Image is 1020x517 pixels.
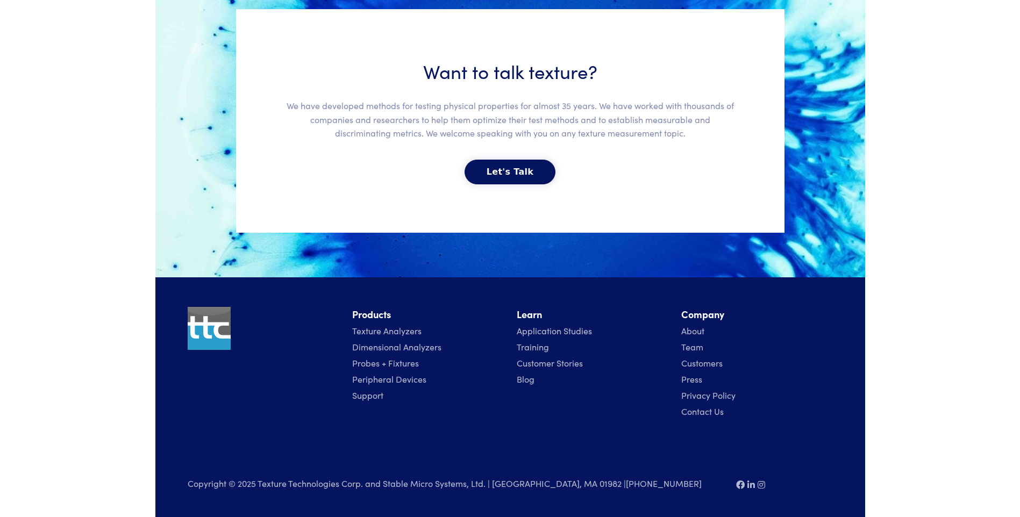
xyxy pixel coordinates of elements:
[284,58,736,84] h3: Want to talk texture?
[626,477,702,489] a: [PHONE_NUMBER]
[352,373,426,385] a: Peripheral Devices
[188,476,723,491] p: Copyright © 2025 Texture Technologies Corp. and Stable Micro Systems, Ltd. | [GEOGRAPHIC_DATA], M...
[352,357,419,369] a: Probes + Fixtures
[284,88,736,151] p: We have developed methods for testing physical properties for almost 35 years. We have worked wit...
[517,341,549,353] a: Training
[352,307,504,322] li: Products
[352,389,383,401] a: Support
[681,325,704,336] a: About
[352,341,441,353] a: Dimensional Analyzers
[465,160,555,184] button: Let's Talk
[681,341,703,353] a: Team
[517,307,668,322] li: Learn
[517,357,583,369] a: Customer Stories
[681,307,833,322] li: Company
[188,307,231,350] img: ttc_logo_1x1_v1.0.png
[681,389,736,401] a: Privacy Policy
[681,405,724,417] a: Contact Us
[681,373,702,385] a: Press
[517,373,534,385] a: Blog
[681,357,723,369] a: Customers
[352,325,422,336] a: Texture Analyzers
[517,325,592,336] a: Application Studies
